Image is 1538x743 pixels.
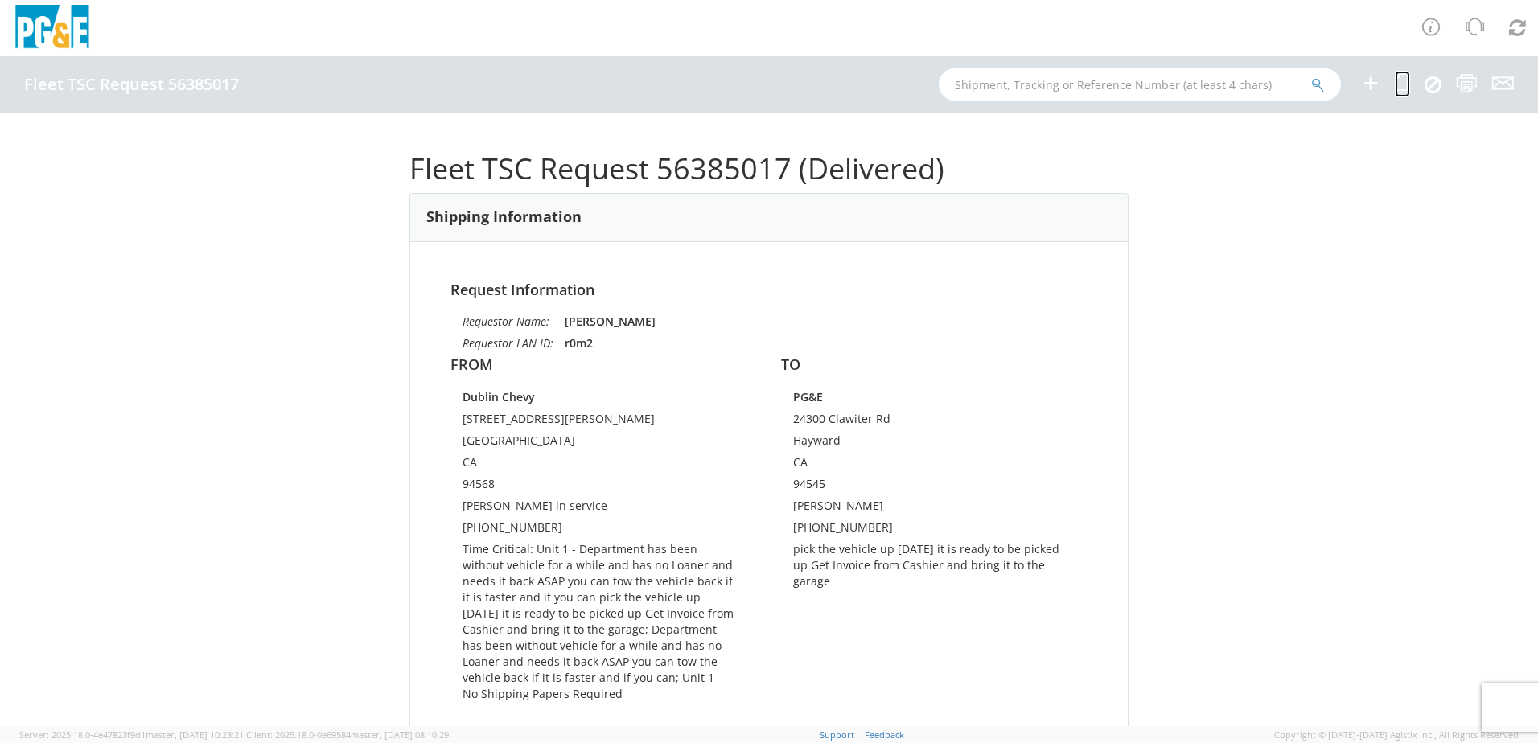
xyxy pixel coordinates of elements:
[24,76,239,93] h4: Fleet TSC Request 56385017
[939,68,1341,101] input: Shipment, Tracking or Reference Number (at least 4 chars)
[793,498,1075,519] td: [PERSON_NAME]
[781,357,1088,373] h4: TO
[463,454,745,476] td: CA
[820,729,854,741] a: Support
[865,729,904,741] a: Feedback
[146,729,244,741] span: master, [DATE] 10:23:21
[463,433,745,454] td: [GEOGRAPHIC_DATA]
[793,389,823,404] strong: PG&E
[19,729,244,741] span: Server: 2025.18.0-4e47823f9d1
[565,314,656,329] strong: [PERSON_NAME]
[793,519,1075,541] td: [PHONE_NUMBER]
[793,433,1075,454] td: Hayward
[463,389,535,404] strong: Dublin Chevy
[793,541,1075,595] td: pick the vehicle up [DATE] it is ready to be picked up Get Invoice from Cashier and bring it to t...
[793,411,1075,433] td: 24300 Clawiter Rd
[409,153,1129,185] h1: Fleet TSC Request 56385017 (Delivered)
[463,411,745,433] td: [STREET_ADDRESS][PERSON_NAME]
[351,729,449,741] span: master, [DATE] 08:10:29
[12,5,93,52] img: pge-logo-06675f144f4cfa6a6814.png
[1274,729,1519,741] span: Copyright © [DATE]-[DATE] Agistix Inc., All Rights Reserved
[450,282,1088,298] h4: Request Information
[463,541,745,708] td: Time Critical: Unit 1 - Department has been without vehicle for a while and has no Loaner and nee...
[463,314,549,329] i: Requestor Name:
[463,476,745,498] td: 94568
[426,209,582,225] h3: Shipping Information
[463,519,745,541] td: [PHONE_NUMBER]
[246,729,449,741] span: Client: 2025.18.0-0e69584
[565,335,593,351] strong: r0m2
[463,335,553,351] i: Requestor LAN ID:
[793,454,1075,476] td: CA
[793,476,1075,498] td: 94545
[463,498,745,519] td: [PERSON_NAME] in service
[450,357,757,373] h4: FROM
